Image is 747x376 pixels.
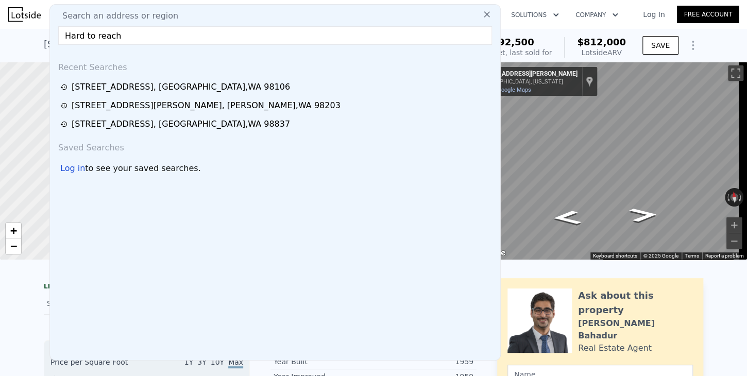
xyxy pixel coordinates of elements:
[373,356,473,367] div: 1959
[631,9,677,20] a: Log In
[8,7,41,22] img: Lotside
[274,356,373,367] div: Year Built
[726,217,742,233] button: Zoom in
[211,358,224,366] span: 10Y
[6,223,21,238] a: Zoom in
[72,118,290,130] div: [STREET_ADDRESS] , [GEOGRAPHIC_DATA] , WA 98837
[643,253,678,259] span: © 2025 Google
[54,133,496,158] div: Saved Searches
[729,187,739,207] button: Reset the view
[54,10,178,22] span: Search an address or region
[476,70,578,78] div: [STREET_ADDRESS][PERSON_NAME]
[44,282,250,293] div: LISTING & SALE HISTORY
[578,317,693,342] div: [PERSON_NAME] Bahadur
[476,87,531,93] a: View on Google Maps
[726,233,742,249] button: Zoom out
[593,252,637,260] button: Keyboard shortcuts
[677,6,739,23] a: Free Account
[60,99,493,112] a: [STREET_ADDRESS][PERSON_NAME], [PERSON_NAME],WA 98203
[540,207,593,228] path: Go West, SW Barton St
[44,37,293,52] div: [STREET_ADDRESS] , [GEOGRAPHIC_DATA] , WA 98106
[60,118,493,130] a: [STREET_ADDRESS], [GEOGRAPHIC_DATA],WA 98837
[228,358,243,368] span: Max
[738,188,744,207] button: Rotate clockwise
[72,99,341,112] div: [STREET_ADDRESS][PERSON_NAME] , [PERSON_NAME] , WA 98203
[578,342,652,354] div: Real Estate Agent
[197,358,206,366] span: 3Y
[503,6,567,24] button: Solutions
[685,253,699,259] a: Terms
[6,238,21,254] a: Zoom out
[586,76,593,87] a: Show location on map
[72,81,290,93] div: [STREET_ADDRESS] , [GEOGRAPHIC_DATA] , WA 98106
[47,297,139,310] div: Sold
[60,81,493,93] a: [STREET_ADDRESS], [GEOGRAPHIC_DATA],WA 98106
[705,253,744,259] a: Report a problem
[725,188,731,207] button: Rotate counterclockwise
[617,204,670,226] path: Go East, SW Barton St
[467,47,552,58] div: Off Market, last sold for
[567,6,626,24] button: Company
[50,357,147,373] div: Price per Square Foot
[578,288,693,317] div: Ask about this property
[471,62,747,260] div: Street View
[577,47,626,58] div: Lotside ARV
[184,358,193,366] span: 1Y
[728,65,743,81] button: Toggle fullscreen view
[577,37,626,47] span: $812,000
[471,62,747,260] div: Map
[683,35,703,56] button: Show Options
[485,37,534,47] span: $192,500
[642,36,678,55] button: SAVE
[58,26,492,45] input: Enter an address, city, region, neighborhood or zip code
[10,224,17,237] span: +
[85,162,200,175] span: to see your saved searches.
[476,78,578,85] div: [GEOGRAPHIC_DATA], [US_STATE]
[10,240,17,252] span: −
[54,53,496,78] div: Recent Searches
[60,162,85,175] div: Log in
